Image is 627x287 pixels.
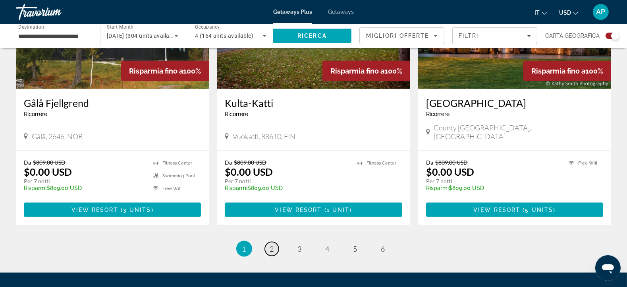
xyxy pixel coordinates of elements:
[225,111,248,117] span: Ricorrere
[16,241,611,257] nav: Pagination
[426,159,433,166] span: Da
[24,111,47,117] span: Ricorrere
[162,173,195,178] span: Swimming Pool
[225,185,349,191] p: $809.00 USD
[322,61,410,81] div: 100%
[195,25,220,30] span: Occupancy
[525,207,554,213] span: 5 units
[24,166,72,178] p: $0.00 USD
[24,159,31,166] span: Da
[596,8,606,16] span: AP
[162,186,181,191] span: Free Wifi
[426,97,603,109] a: [GEOGRAPHIC_DATA]
[534,7,547,18] button: Change language
[129,67,183,75] span: Risparmia fino a
[523,61,611,81] div: 100%
[559,10,571,16] span: USD
[225,185,247,191] span: Risparmi
[225,166,273,178] p: $0.00 USD
[123,207,151,213] span: 3 units
[367,161,396,166] span: Fitness Center
[559,7,579,18] button: Change currency
[233,132,295,141] span: Vuokatti, 88610, FIN
[328,9,354,15] a: Getaways
[330,67,384,75] span: Risparmia fino a
[195,33,253,39] span: 4 (164 units available)
[24,203,201,217] button: View Resort(3 units)
[71,207,118,213] span: View Resort
[275,207,322,213] span: View Resort
[578,161,597,166] span: Free Wifi
[242,244,246,253] span: 1
[16,2,95,22] a: Travorium
[33,159,66,166] span: $809.00 USD
[452,27,537,44] button: Filters
[298,244,302,253] span: 3
[107,25,133,30] span: Start Month
[225,159,232,166] span: Da
[426,178,561,185] p: Per 7 notti
[121,61,209,81] div: 100%
[595,255,621,281] iframe: Buton lansare fereastră mesagerie
[426,185,449,191] span: Risparmi
[590,4,611,20] button: User Menu
[326,244,330,253] span: 4
[24,97,201,109] a: Gålå Fjellgrend
[473,207,520,213] span: View Resort
[225,97,402,109] a: Kulta-Katti
[459,33,479,39] span: Filtri
[234,159,266,166] span: $809.00 USD
[426,166,474,178] p: $0.00 USD
[366,33,429,39] span: Migliori offerte
[426,111,450,117] span: Ricorrere
[426,203,603,217] button: View Resort(5 units)
[118,207,154,213] span: ( )
[24,185,46,191] span: Risparmi
[531,67,585,75] span: Risparmia fino a
[322,207,352,213] span: ( )
[520,207,556,213] span: ( )
[270,244,274,253] span: 2
[435,159,468,166] span: $809.00 USD
[545,30,600,41] span: Carta geografica
[273,9,312,15] a: Getaways Plus
[32,132,83,141] span: Gålå, 2646, NOR
[18,31,90,41] input: Select destination
[381,244,385,253] span: 6
[534,10,540,16] span: it
[225,203,402,217] button: View Resort(1 unit)
[18,24,44,30] span: Destination
[426,185,561,191] p: $809.00 USD
[24,178,145,185] p: Per 7 notti
[273,29,351,43] button: Search
[353,244,357,253] span: 5
[297,33,327,39] span: Ricerca
[366,31,438,41] mat-select: Sort by
[225,178,349,185] p: Per 7 notti
[327,207,350,213] span: 1 unit
[162,161,192,166] span: Fitness Center
[107,33,179,39] span: [DATE] (304 units available)
[434,123,603,141] span: County [GEOGRAPHIC_DATA], [GEOGRAPHIC_DATA]
[24,185,145,191] p: $809.00 USD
